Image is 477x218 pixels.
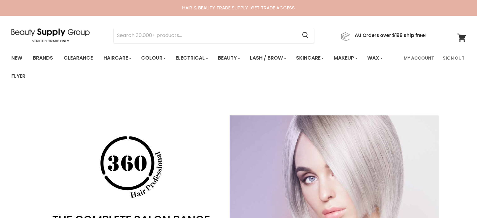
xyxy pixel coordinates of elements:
a: Makeup [329,51,361,65]
a: GET TRADE ACCESS [251,4,295,11]
a: My Account [400,51,438,65]
a: Wax [363,51,386,65]
nav: Main [3,49,474,85]
form: Product [114,28,314,43]
a: Beauty [213,51,244,65]
button: Search [297,28,314,43]
a: Skincare [291,51,328,65]
a: Flyer [7,70,30,83]
a: Clearance [59,51,98,65]
a: Haircare [99,51,135,65]
a: Electrical [171,51,212,65]
a: Brands [28,51,58,65]
a: Lash / Brow [245,51,290,65]
ul: Main menu [7,49,400,85]
a: New [7,51,27,65]
iframe: Gorgias live chat messenger [446,189,471,212]
div: HAIR & BEAUTY TRADE SUPPLY | [3,5,474,11]
a: Sign Out [439,51,468,65]
input: Search [114,28,297,43]
a: Colour [136,51,170,65]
